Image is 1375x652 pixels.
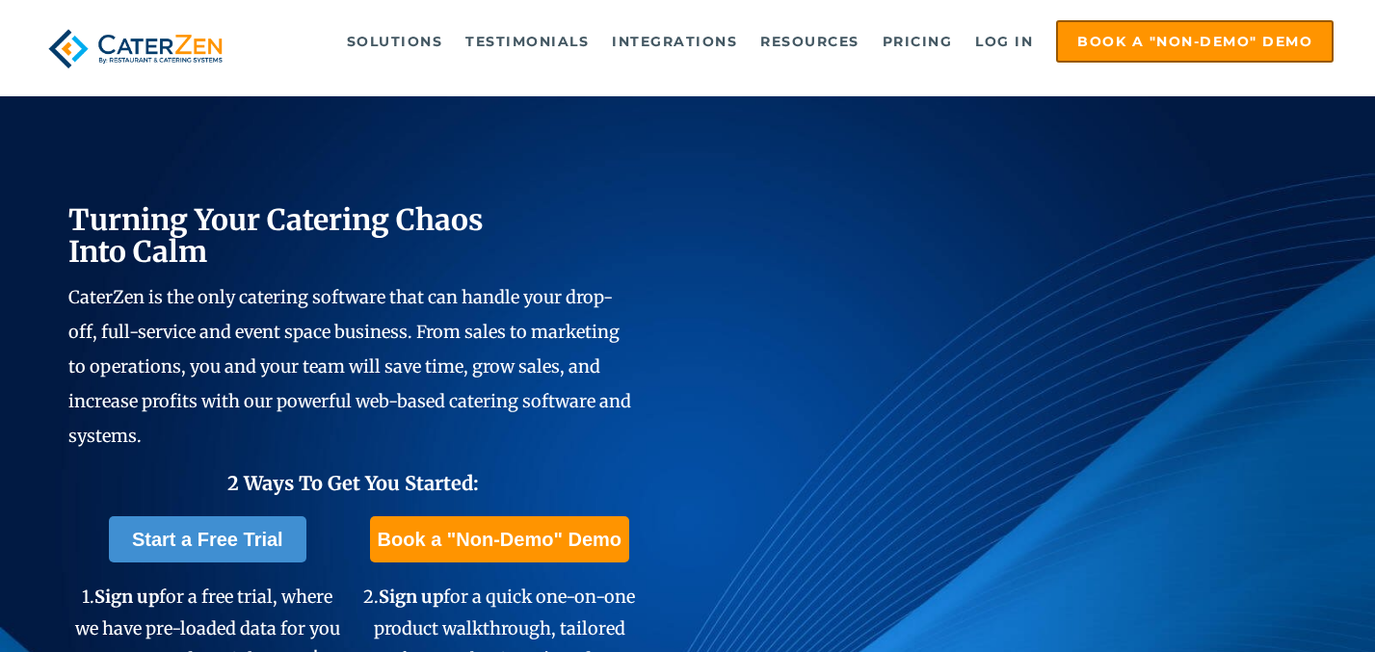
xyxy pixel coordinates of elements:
[370,516,629,562] a: Book a "Non-Demo" Demo
[94,586,159,608] span: Sign up
[109,516,306,562] a: Start a Free Trial
[602,22,747,61] a: Integrations
[965,22,1043,61] a: Log in
[456,22,598,61] a: Testimonials
[873,22,963,61] a: Pricing
[379,586,443,608] span: Sign up
[227,471,479,495] span: 2 Ways To Get You Started:
[751,22,869,61] a: Resources
[262,20,1334,63] div: Navigation Menu
[68,201,484,270] span: Turning Your Catering Chaos Into Calm
[1056,20,1334,63] a: Book a "Non-Demo" Demo
[68,286,631,447] span: CaterZen is the only catering software that can handle your drop-off, full-service and event spac...
[337,22,453,61] a: Solutions
[41,20,229,77] img: caterzen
